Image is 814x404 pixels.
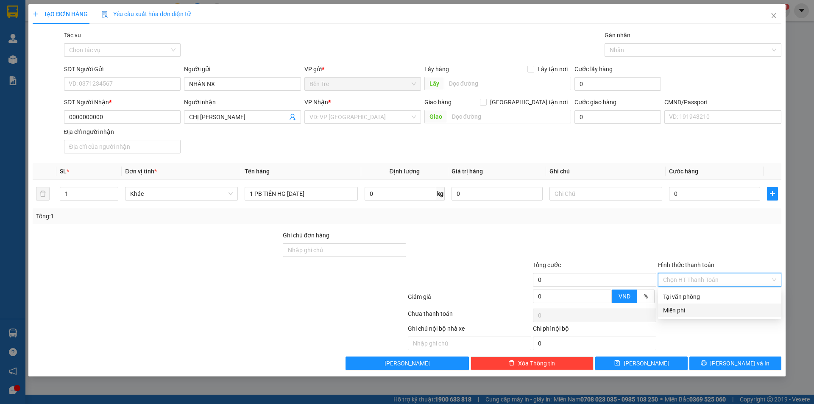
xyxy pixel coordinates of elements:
div: Người gửi [184,64,301,74]
span: Tổng cước [533,262,561,268]
span: Đơn vị tính [125,168,157,175]
span: % [644,293,648,300]
input: Ghi chú đơn hàng [283,243,406,257]
span: VND [619,293,630,300]
button: delete [36,187,50,201]
span: Khác [130,187,233,200]
input: Ghi Chú [549,187,662,201]
span: Xóa Thông tin [518,359,555,368]
div: Tổng: 1 [36,212,314,221]
span: TẠO ĐƠN HÀNG [33,11,88,17]
div: Miễn phí [663,306,776,315]
div: VP gửi [304,64,421,74]
span: Tên hàng [245,168,270,175]
span: close [770,12,777,19]
img: icon [101,11,108,18]
label: Cước lấy hàng [574,66,613,72]
div: Địa chỉ người nhận [64,127,181,137]
label: Hình thức thanh toán [658,262,714,268]
span: Lấy hàng [424,66,449,72]
input: VD: Bàn, Ghế [245,187,357,201]
input: Địa chỉ của người nhận [64,140,181,153]
input: Cước lấy hàng [574,77,661,91]
span: Yêu cầu xuất hóa đơn điện tử [101,11,191,17]
span: Cước hàng [669,168,698,175]
div: Giảm giá [407,292,532,307]
span: Lấy [424,77,444,90]
input: Nhập ghi chú [408,337,531,350]
div: Ghi chú nội bộ nhà xe [408,324,531,337]
input: Dọc đường [447,110,571,123]
div: CMND/Passport [664,98,781,107]
div: SĐT Người Nhận [64,98,181,107]
span: SL [60,168,67,175]
div: SĐT Người Gửi [64,64,181,74]
span: printer [701,360,707,367]
span: delete [509,360,515,367]
th: Ghi chú [546,163,666,180]
span: Lấy tận nơi [534,64,571,74]
input: 0 [452,187,543,201]
span: Giá trị hàng [452,168,483,175]
button: plus [767,187,778,201]
span: [PERSON_NAME] và In [710,359,769,368]
button: printer[PERSON_NAME] và In [689,357,781,370]
label: Ghi chú đơn hàng [283,232,329,239]
span: plus [767,190,778,197]
button: save[PERSON_NAME] [595,357,687,370]
input: Dọc đường [444,77,571,90]
span: Giao [424,110,447,123]
label: Tác vụ [64,32,81,39]
span: user-add [289,114,296,120]
div: Người nhận [184,98,301,107]
div: Tại văn phòng [663,292,776,301]
span: Bến Tre [309,78,416,90]
span: [PERSON_NAME] [385,359,430,368]
span: Giao hàng [424,99,452,106]
label: Gán nhãn [605,32,630,39]
div: Chi phí nội bộ [533,324,656,337]
span: plus [33,11,39,17]
span: kg [436,187,445,201]
input: Cước giao hàng [574,110,661,124]
label: Cước giao hàng [574,99,616,106]
span: [PERSON_NAME] [624,359,669,368]
button: deleteXóa Thông tin [471,357,594,370]
span: save [614,360,620,367]
button: [PERSON_NAME] [346,357,469,370]
button: Close [762,4,786,28]
span: [GEOGRAPHIC_DATA] tận nơi [487,98,571,107]
span: VP Nhận [304,99,328,106]
span: Định lượng [390,168,420,175]
div: Chưa thanh toán [407,309,532,324]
